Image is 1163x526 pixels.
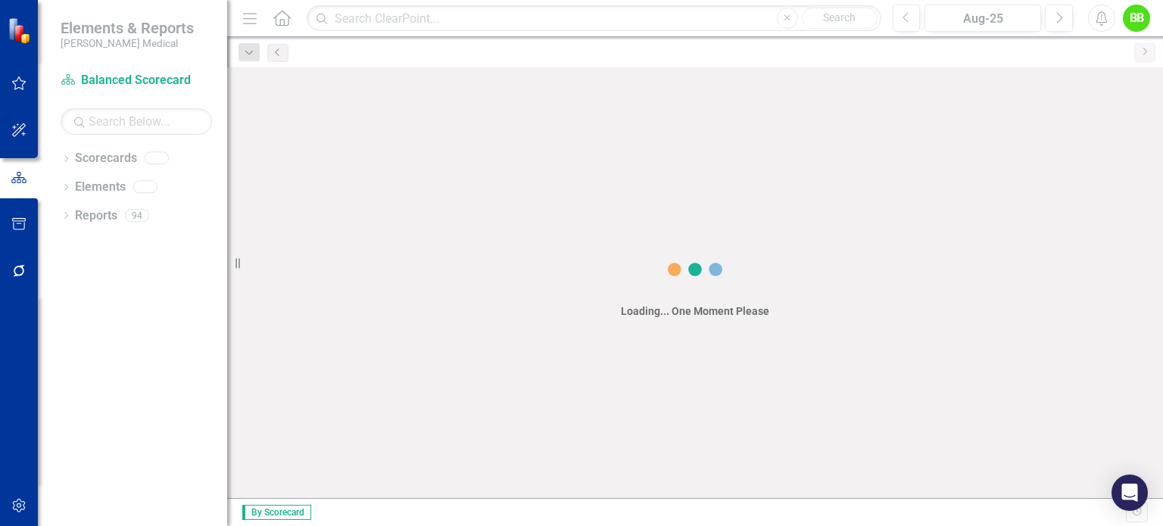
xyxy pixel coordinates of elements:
div: Loading... One Moment Please [621,303,769,319]
a: Balanced Scorecard [61,72,212,89]
button: BB [1123,5,1150,32]
span: Search [823,11,856,23]
img: ClearPoint Strategy [8,17,34,43]
small: [PERSON_NAME] Medical [61,37,194,49]
div: 94 [125,209,149,222]
button: Aug-25 [924,5,1041,32]
div: Aug-25 [930,10,1036,28]
span: Elements & Reports [61,19,194,37]
input: Search Below... [61,108,212,135]
div: Open Intercom Messenger [1112,475,1148,511]
a: Elements [75,179,126,196]
input: Search ClearPoint... [307,5,881,32]
a: Reports [75,207,117,225]
a: Scorecards [75,150,137,167]
button: Search [802,8,878,29]
span: By Scorecard [242,505,311,520]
